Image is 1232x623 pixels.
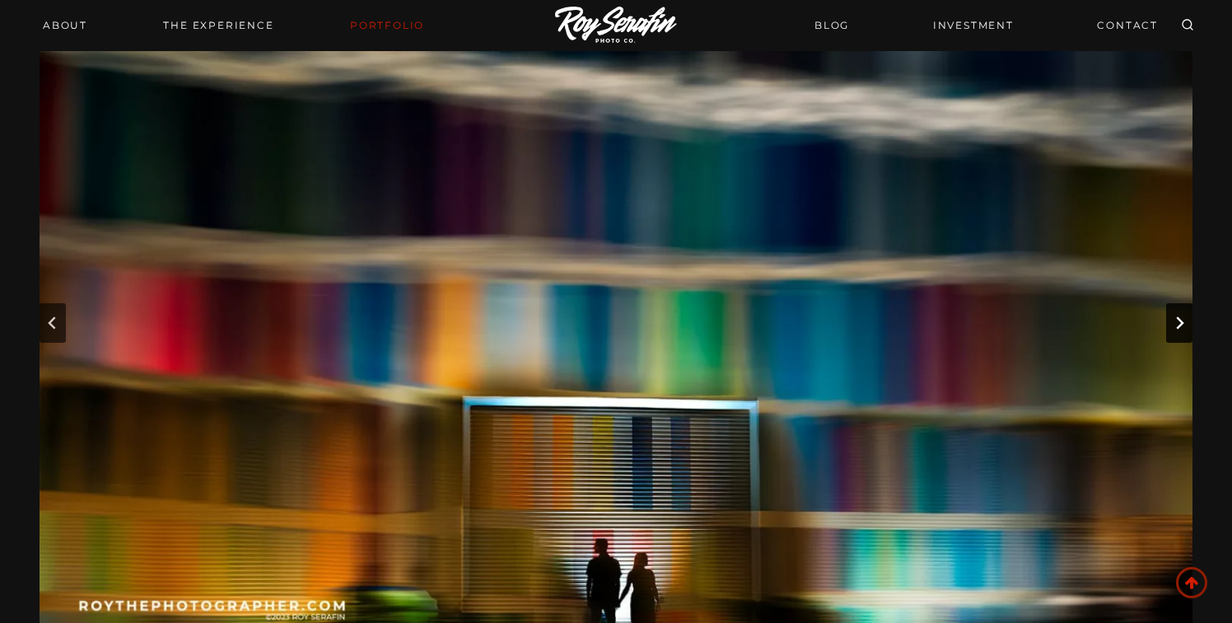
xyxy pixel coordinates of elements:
[923,11,1024,40] a: INVESTMENT
[33,14,434,37] nav: Primary Navigation
[1087,11,1168,40] a: CONTACT
[1176,14,1199,37] button: View Search Form
[555,7,677,45] img: Logo of Roy Serafin Photo Co., featuring stylized text in white on a light background, representi...
[805,11,1168,40] nav: Secondary Navigation
[153,14,283,37] a: THE EXPERIENCE
[805,11,859,40] a: BLOG
[1166,303,1192,343] button: Next slide
[340,14,434,37] a: Portfolio
[40,303,66,343] button: Previous slide
[1176,567,1207,598] a: Scroll to top
[33,14,97,37] a: About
